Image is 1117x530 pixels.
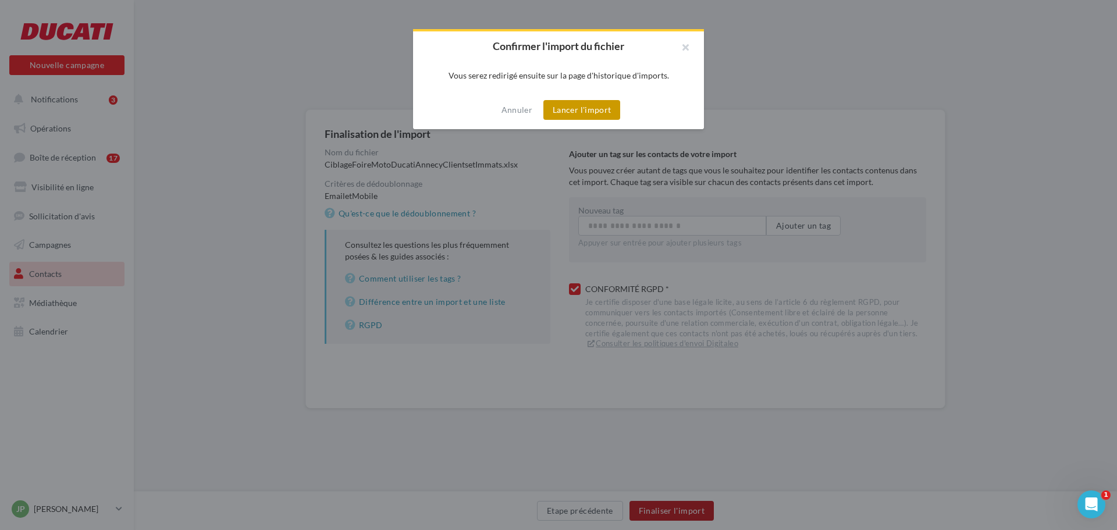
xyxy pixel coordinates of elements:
[543,100,620,120] button: Lancer l'import
[497,103,537,117] button: Annuler
[1101,490,1111,500] span: 1
[1077,490,1105,518] iframe: Intercom live chat
[432,70,685,81] div: Vous serez redirigé ensuite sur la page d'historique d'imports.
[432,41,685,51] h2: Confirmer l'import du fichier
